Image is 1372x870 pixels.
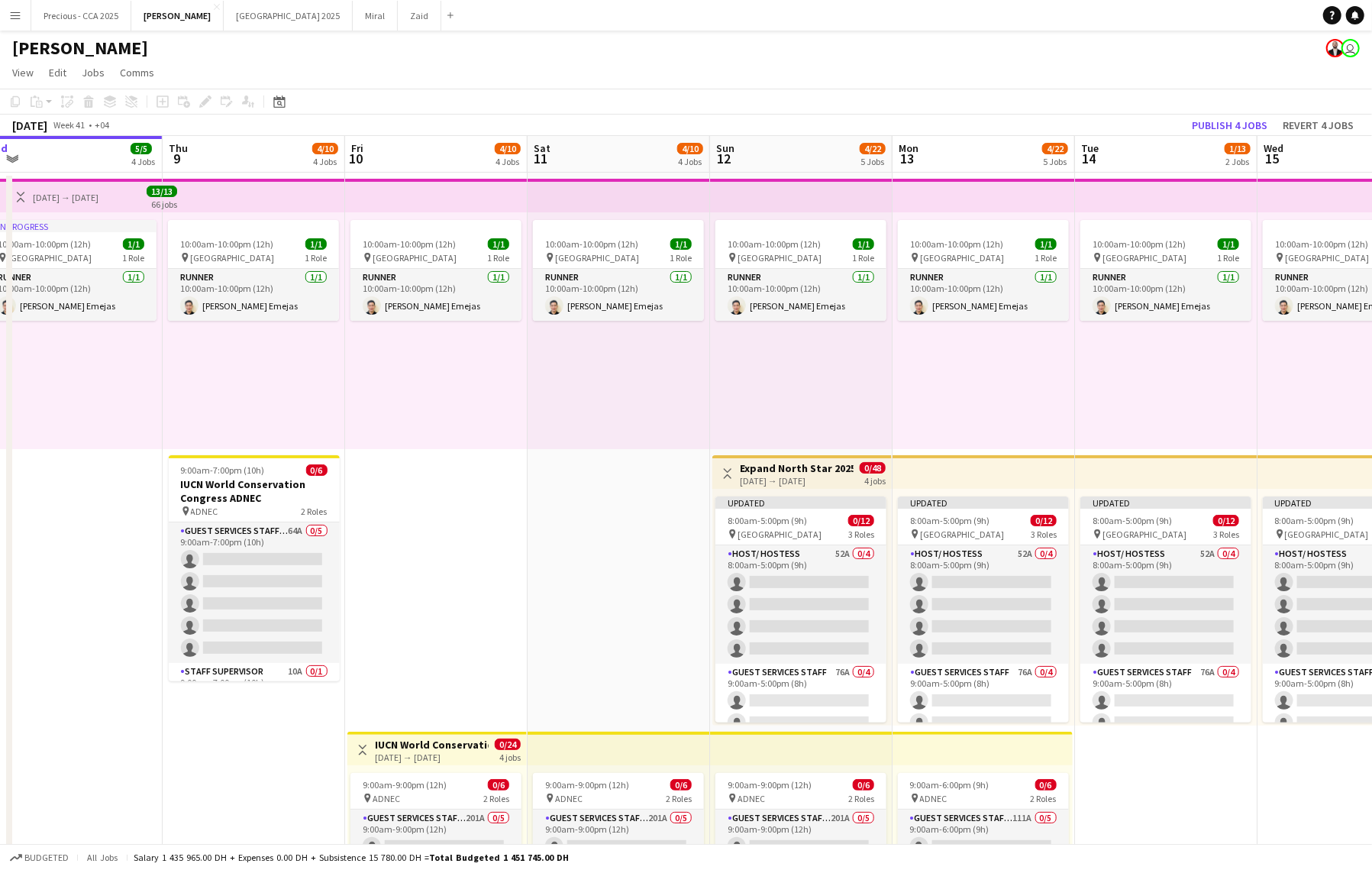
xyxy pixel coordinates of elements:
[49,66,66,79] span: Edit
[1093,238,1186,250] span: 10:00am-10:00pm (12h)
[168,220,339,321] app-job-card: 10:00am-10:00pm (12h)1/1 [GEOGRAPHIC_DATA]1 RoleRunner1/110:00am-10:00pm (12h)[PERSON_NAME] Emejas
[349,150,363,167] span: 10
[1080,496,1251,509] div: Updated
[1102,529,1186,540] span: [GEOGRAPHIC_DATA]
[715,664,886,782] app-card-role: Guest Services Staff76A0/49:00am-5:00pm (8h)
[714,150,734,167] span: 12
[860,462,886,474] span: 0/48
[910,515,989,526] span: 8:00am-5:00pm (9h)
[131,156,155,167] div: 4 Jobs
[728,779,812,791] span: 9:00am-9:00pm (12h)
[1081,141,1099,155] span: Tue
[43,63,73,82] a: Edit
[1080,269,1251,321] app-card-role: Runner1/110:00am-10:00pm (12h)[PERSON_NAME] Emejas
[533,220,704,321] div: 10:00am-10:00pm (12h)1/1 [GEOGRAPHIC_DATA]1 RoleRunner1/110:00am-10:00pm (12h)[PERSON_NAME] Emejas
[12,118,47,133] div: [DATE]
[33,192,98,203] div: [DATE] → [DATE]
[429,852,569,863] span: Total Budgeted 1 451 745.00 DH
[1341,39,1360,57] app-user-avatar: Kate Oliveros
[487,252,509,264] span: 1 Role
[898,496,1069,723] div: Updated8:00am-5:00pm (9h)0/12 [GEOGRAPHIC_DATA]3 RolesHost/ Hostess52A0/48:00am-5:00pm (9h) Guest...
[302,506,328,517] span: 2 Roles
[76,63,111,82] a: Jobs
[1275,515,1354,526] span: 8:00am-5:00pm (9h)
[95,119,109,131] div: +04
[1080,496,1251,723] app-job-card: Updated8:00am-5:00pm (9h)0/12 [GEOGRAPHIC_DATA]3 RolesHost/ Hostess52A0/48:00am-5:00pm (9h) Guest...
[305,238,327,250] span: 1/1
[169,663,340,715] app-card-role: Staff Supervisor10A0/19:00am-7:00pm (10h)
[738,252,822,264] span: [GEOGRAPHIC_DATA]
[305,252,327,264] span: 1 Role
[134,852,569,863] div: Salary 1 435 965.00 DH + Expenses 0.00 DH + Subsistence 15 780.00 DH =
[715,496,886,509] div: Updated
[534,141,550,155] span: Sat
[166,150,188,167] span: 9
[147,186,177,197] span: 13/13
[496,156,520,167] div: 4 Jobs
[499,750,521,763] div: 4 jobs
[1080,545,1251,664] app-card-role: Host/ Hostess52A0/48:00am-5:00pm (9h)
[864,474,886,487] div: 4 jobs
[375,752,489,763] div: [DATE] → [DATE]
[8,252,92,264] span: [GEOGRAPHIC_DATA]
[899,141,918,155] span: Mon
[852,252,874,264] span: 1 Role
[350,269,521,321] app-card-role: Runner1/110:00am-10:00pm (12h)[PERSON_NAME] Emejas
[190,252,274,264] span: [GEOGRAPHIC_DATA]
[6,63,40,82] a: View
[898,496,1069,509] div: Updated
[224,1,353,31] button: [GEOGRAPHIC_DATA] 2025
[1261,150,1283,167] span: 15
[24,852,69,863] span: Budgeted
[531,150,550,167] span: 11
[1031,793,1057,804] span: 2 Roles
[131,1,224,31] button: [PERSON_NAME]
[1225,156,1250,167] div: 2 Jobs
[169,522,340,663] app-card-role: Guest Services Staff - Senior64A0/59:00am-7:00pm (10h)
[363,238,456,250] span: 10:00am-10:00pm (12h)
[666,793,692,804] span: 2 Roles
[898,664,1069,782] app-card-role: Guest Services Staff76A0/49:00am-5:00pm (8h)
[169,477,340,505] h3: IUCN World Conservation Congress ADNEC
[715,269,886,321] app-card-role: Runner1/110:00am-10:00pm (12h)[PERSON_NAME] Emejas
[169,141,188,155] span: Thu
[533,269,704,321] app-card-role: Runner1/110:00am-10:00pm (12h)[PERSON_NAME] Emejas
[1225,143,1251,154] span: 1/13
[555,793,583,804] span: ADNEC
[114,63,160,82] a: Comms
[169,455,340,681] app-job-card: 9:00am-7:00pm (10h)0/6IUCN World Conservation Congress ADNEC ADNEC2 RolesGuest Services Staff - S...
[120,66,154,79] span: Comms
[1285,252,1369,264] span: [GEOGRAPHIC_DATA]
[898,220,1069,321] app-job-card: 10:00am-10:00pm (12h)1/1 [GEOGRAPHIC_DATA]1 RoleRunner1/110:00am-10:00pm (12h)[PERSON_NAME] Emejas
[910,238,1003,250] span: 10:00am-10:00pm (12h)
[488,779,509,791] span: 0/6
[670,779,692,791] span: 0/6
[1218,238,1239,250] span: 1/1
[1035,252,1057,264] span: 1 Role
[848,529,874,540] span: 3 Roles
[1217,252,1239,264] span: 1 Role
[1035,238,1057,250] span: 1/1
[151,197,177,210] div: 66 jobs
[373,252,457,264] span: [GEOGRAPHIC_DATA]
[1275,238,1368,250] span: 10:00am-10:00pm (12h)
[910,779,989,791] span: 9:00am-6:00pm (9h)
[545,779,629,791] span: 9:00am-9:00pm (12h)
[1326,39,1345,57] app-user-avatar: Zaid Rahmoun
[853,238,874,250] span: 1/1
[738,529,822,540] span: [GEOGRAPHIC_DATA]
[740,475,854,487] div: [DATE] → [DATE]
[1031,515,1057,526] span: 0/12
[715,220,886,321] app-job-card: 10:00am-10:00pm (12h)1/1 [GEOGRAPHIC_DATA]1 RoleRunner1/110:00am-10:00pm (12h)[PERSON_NAME] Emejas
[181,464,265,476] span: 9:00am-7:00pm (10h)
[1213,529,1239,540] span: 3 Roles
[896,150,918,167] span: 13
[848,515,874,526] span: 0/12
[738,793,765,804] span: ADNEC
[312,143,338,154] span: 4/10
[351,141,363,155] span: Fri
[398,1,441,31] button: Zaid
